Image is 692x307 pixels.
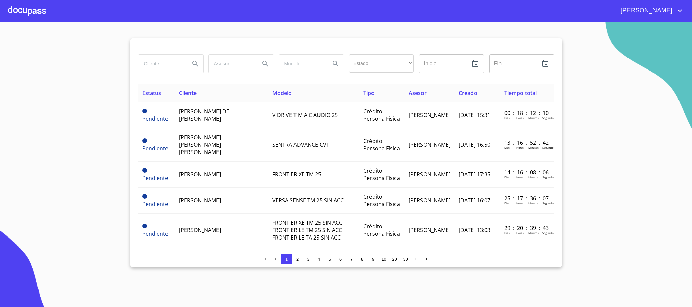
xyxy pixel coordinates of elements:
button: 6 [335,254,346,264]
p: 00 : 18 : 12 : 10 [504,109,550,117]
button: 3 [303,254,314,264]
p: Dias [504,201,510,205]
span: [PERSON_NAME] [616,5,676,16]
p: 25 : 17 : 36 : 07 [504,195,550,202]
span: [DATE] 16:07 [459,197,490,204]
span: Creado [459,89,477,97]
span: 20 [392,257,397,262]
button: 10 [379,254,389,264]
span: Crédito Persona Física [363,167,400,182]
span: Pendiente [142,145,168,152]
span: 7 [350,257,353,262]
button: Search [328,56,344,72]
span: [DATE] 15:31 [459,111,490,119]
span: Pendiente [142,224,147,228]
button: Search [257,56,274,72]
p: Dias [504,175,510,179]
span: [PERSON_NAME] [409,141,451,148]
button: 4 [314,254,325,264]
p: Minutos [528,146,539,149]
span: [PERSON_NAME] [409,111,451,119]
span: Cliente [179,89,197,97]
span: Modelo [272,89,292,97]
button: Search [187,56,203,72]
button: 8 [357,254,368,264]
span: V DRIVE T M A C AUDIO 25 [272,111,338,119]
p: Minutos [528,231,539,235]
input: search [209,55,255,73]
span: [PERSON_NAME] [409,197,451,204]
input: search [138,55,184,73]
span: 9 [372,257,374,262]
span: Crédito Persona Física [363,108,400,122]
span: 30 [403,257,408,262]
span: [PERSON_NAME] [179,197,221,204]
p: 14 : 16 : 08 : 06 [504,169,550,176]
div: ​ [349,54,414,73]
p: Segundos [542,201,555,205]
p: Horas [516,116,524,120]
p: Dias [504,146,510,149]
p: 29 : 20 : 39 : 43 [504,224,550,232]
span: Pendiente [142,168,147,173]
span: VERSA SENSE TM 25 SIN ACC [272,197,344,204]
p: Segundos [542,175,555,179]
span: FRONTIER XE TM 25 SIN ACC FRONTIER LE TM 25 SIN ACC FRONTIER LE TA 25 SIN ACC [272,219,342,241]
span: 8 [361,257,363,262]
span: Pendiente [142,194,147,199]
p: Minutos [528,175,539,179]
input: search [279,55,325,73]
span: [PERSON_NAME] [179,226,221,234]
p: Segundos [542,146,555,149]
span: Crédito Persona Física [363,137,400,152]
button: 7 [346,254,357,264]
span: 6 [339,257,342,262]
span: [DATE] 13:03 [459,226,490,234]
button: 20 [389,254,400,264]
span: Pendiente [142,174,168,182]
span: Crédito Persona Física [363,223,400,238]
span: Pendiente [142,230,168,238]
button: 1 [281,254,292,264]
span: [PERSON_NAME] [179,171,221,178]
span: Pendiente [142,138,147,143]
p: Dias [504,116,510,120]
span: 5 [329,257,331,262]
p: Horas [516,201,524,205]
p: Segundos [542,116,555,120]
p: Horas [516,231,524,235]
button: 30 [400,254,411,264]
button: 5 [325,254,335,264]
span: [PERSON_NAME] DEL [PERSON_NAME] [179,108,232,122]
span: 4 [318,257,320,262]
span: SENTRA ADVANCE CVT [272,141,329,148]
p: Horas [516,175,524,179]
p: Segundos [542,231,555,235]
span: 3 [307,257,309,262]
span: [PERSON_NAME] [409,226,451,234]
span: Asesor [409,89,427,97]
span: 2 [296,257,299,262]
p: Minutos [528,201,539,205]
span: Pendiente [142,109,147,113]
span: FRONTIER XE TM 25 [272,171,321,178]
span: 10 [381,257,386,262]
p: Horas [516,146,524,149]
span: [PERSON_NAME] [409,171,451,178]
span: Estatus [142,89,161,97]
span: Tiempo total [504,89,537,97]
span: [DATE] 16:50 [459,141,490,148]
span: Tipo [363,89,375,97]
button: 2 [292,254,303,264]
p: Minutos [528,116,539,120]
span: 1 [285,257,288,262]
span: [PERSON_NAME] [PERSON_NAME] [PERSON_NAME] [179,134,221,156]
span: Pendiente [142,200,168,208]
span: Pendiente [142,115,168,122]
button: 9 [368,254,379,264]
span: [DATE] 17:35 [459,171,490,178]
p: Dias [504,231,510,235]
button: account of current user [616,5,684,16]
p: 13 : 16 : 52 : 42 [504,139,550,146]
span: Crédito Persona Física [363,193,400,208]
